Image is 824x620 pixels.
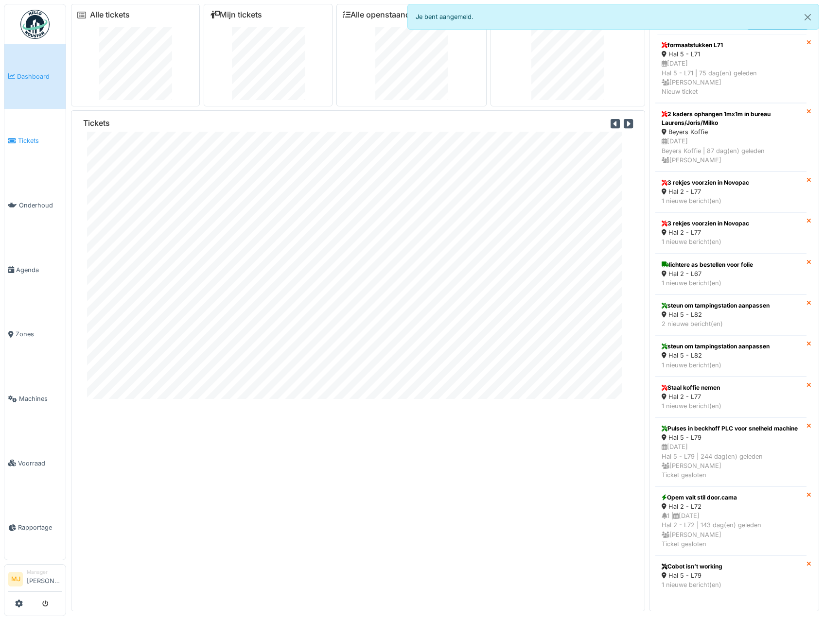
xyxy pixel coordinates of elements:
[4,496,66,560] a: Rapportage
[662,424,800,433] div: Pulses in beckhoff PLC voor snelheid machine
[662,310,800,319] div: Hal 5 - L82
[27,568,62,589] li: [PERSON_NAME]
[662,59,800,96] div: [DATE] Hal 5 - L71 | 75 dag(en) geleden [PERSON_NAME] Nieuw ticket
[655,172,806,212] a: 3 rekjes voorzien in Novopac Hal 2 - L77 1 nieuwe bericht(en)
[662,361,800,370] div: 1 nieuwe bericht(en)
[17,72,62,81] span: Dashboard
[16,329,62,339] span: Zones
[662,50,800,59] div: Hal 5 - L71
[655,254,806,294] a: lichtere as bestellen voor folie Hal 2 - L67 1 nieuwe bericht(en)
[662,187,800,196] div: Hal 2 - L77
[343,10,437,19] a: Alle openstaande taken
[662,269,800,278] div: Hal 2 - L67
[655,377,806,417] a: Staal koffie nemen Hal 2 - L77 1 nieuwe bericht(en)
[90,10,130,19] a: Alle tickets
[662,580,800,589] div: 1 nieuwe bericht(en)
[662,502,800,511] div: Hal 2 - L72
[662,219,800,228] div: 3 rekjes voorzien in Novopac
[4,431,66,496] a: Voorraad
[655,486,806,555] a: Opem valt stil door.cama Hal 2 - L72 1 |[DATE]Hal 2 - L72 | 143 dag(en) geleden [PERSON_NAME]Tick...
[407,4,820,30] div: Je bent aangemeld.
[655,555,806,596] a: Cobot isn’t working Hal 5 - L79 1 nieuwe bericht(en)
[83,119,110,128] h6: Tickets
[210,10,262,19] a: Mijn tickets
[18,136,62,145] span: Tickets
[19,394,62,403] span: Machines
[662,196,800,206] div: 1 nieuwe bericht(en)
[4,109,66,173] a: Tickets
[662,41,800,50] div: formaatstukken L71
[662,127,800,137] div: Beyers Koffie
[655,417,806,486] a: Pulses in beckhoff PLC voor snelheid machine Hal 5 - L79 [DATE]Hal 5 - L79 | 244 dag(en) geleden ...
[655,335,806,376] a: steun om tampingstation aanpassen Hal 5 - L82 1 nieuwe bericht(en)
[662,351,800,360] div: Hal 5 - L82
[4,173,66,238] a: Onderhoud
[8,572,23,586] li: MJ
[662,319,800,328] div: 2 nieuwe bericht(en)
[662,110,800,127] div: 2 kaders ophangen 1mx1m in bureau Laurens/Joris/Milko
[662,442,800,480] div: [DATE] Hal 5 - L79 | 244 dag(en) geleden [PERSON_NAME] Ticket gesloten
[18,523,62,532] span: Rapportage
[662,383,800,392] div: Staal koffie nemen
[662,511,800,549] div: 1 | [DATE] Hal 2 - L72 | 143 dag(en) geleden [PERSON_NAME] Ticket gesloten
[662,433,800,442] div: Hal 5 - L79
[655,34,806,103] a: formaatstukken L71 Hal 5 - L71 [DATE]Hal 5 - L71 | 75 dag(en) geleden [PERSON_NAME]Nieuw ticket
[662,401,800,411] div: 1 nieuwe bericht(en)
[662,260,800,269] div: lichtere as bestellen voor folie
[19,201,62,210] span: Onderhoud
[662,342,800,351] div: steun om tampingstation aanpassen
[662,301,800,310] div: steun om tampingstation aanpassen
[4,238,66,302] a: Agenda
[662,278,800,288] div: 1 nieuwe bericht(en)
[662,493,800,502] div: Opem valt stil door.cama
[20,10,50,39] img: Badge_color-CXgf-gQk.svg
[662,228,800,237] div: Hal 2 - L77
[4,44,66,109] a: Dashboard
[797,4,819,30] button: Close
[8,568,62,592] a: MJ Manager[PERSON_NAME]
[662,137,800,165] div: [DATE] Beyers Koffie | 87 dag(en) geleden [PERSON_NAME]
[662,571,800,580] div: Hal 5 - L79
[662,237,800,246] div: 1 nieuwe bericht(en)
[662,178,800,187] div: 3 rekjes voorzien in Novopac
[655,294,806,335] a: steun om tampingstation aanpassen Hal 5 - L82 2 nieuwe bericht(en)
[655,212,806,253] a: 3 rekjes voorzien in Novopac Hal 2 - L77 1 nieuwe bericht(en)
[662,562,800,571] div: Cobot isn’t working
[4,366,66,431] a: Machines
[655,103,806,172] a: 2 kaders ophangen 1mx1m in bureau Laurens/Joris/Milko Beyers Koffie [DATE]Beyers Koffie | 87 dag(...
[4,302,66,367] a: Zones
[16,265,62,275] span: Agenda
[662,392,800,401] div: Hal 2 - L77
[18,459,62,468] span: Voorraad
[27,568,62,576] div: Manager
